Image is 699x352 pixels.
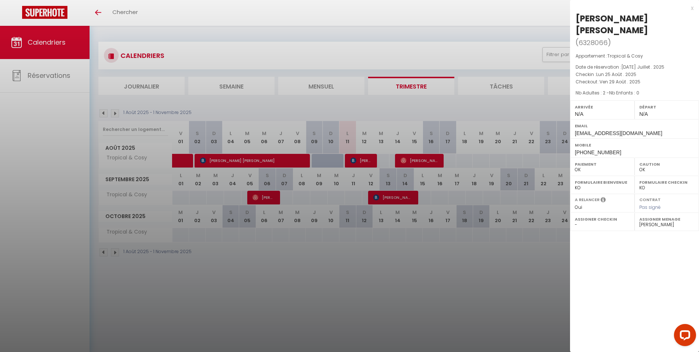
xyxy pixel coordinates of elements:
span: Ven 29 Août . 2025 [600,79,640,85]
span: [EMAIL_ADDRESS][DOMAIN_NAME] [575,130,662,136]
label: A relancer [575,197,600,203]
label: Email [575,122,694,130]
span: Nb Enfants : 0 [609,90,639,96]
span: [DATE] Juillet . 2025 [621,64,664,70]
p: Checkout : [576,78,693,86]
label: Formulaire Bienvenue [575,179,630,186]
label: Assigner Checkin [575,215,630,223]
span: N/A [575,111,583,117]
span: Pas signé [639,204,661,210]
span: ( ) [576,37,611,48]
span: [PHONE_NUMBER] [575,149,621,155]
span: N/A [639,111,648,117]
p: Date de réservation : [576,63,693,71]
span: Tropical & Cosy [607,53,643,59]
label: Caution [639,161,694,168]
i: Sélectionner OUI si vous souhaiter envoyer les séquences de messages post-checkout [601,197,606,205]
label: Départ [639,103,694,111]
div: [PERSON_NAME] [PERSON_NAME] [576,13,693,36]
p: Checkin : [576,71,693,78]
span: Lun 25 Août . 2025 [596,71,636,77]
div: x [570,4,693,13]
label: Arrivée [575,103,630,111]
span: 6328066 [579,38,608,47]
span: Nb Adultes : 2 - [576,90,639,96]
label: Mobile [575,141,694,149]
label: Formulaire Checkin [639,179,694,186]
p: Appartement : [576,52,693,60]
label: Paiement [575,161,630,168]
label: Assigner Menage [639,215,694,223]
iframe: LiveChat chat widget [668,321,699,352]
label: Contrat [639,197,661,201]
